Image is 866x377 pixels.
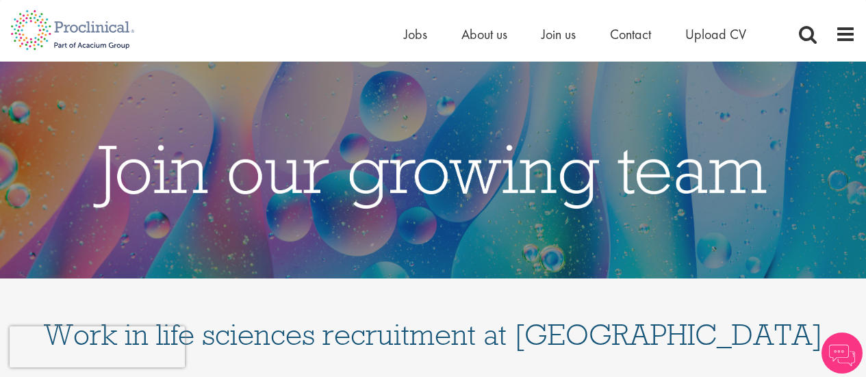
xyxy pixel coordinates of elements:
a: Join us [542,25,576,43]
iframe: reCAPTCHA [10,326,185,367]
a: Upload CV [685,25,746,43]
img: Chatbot [822,333,863,374]
a: Contact [610,25,651,43]
a: Jobs [404,25,427,43]
a: About us [461,25,507,43]
h1: Work in life sciences recruitment at [GEOGRAPHIC_DATA] [43,292,824,350]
